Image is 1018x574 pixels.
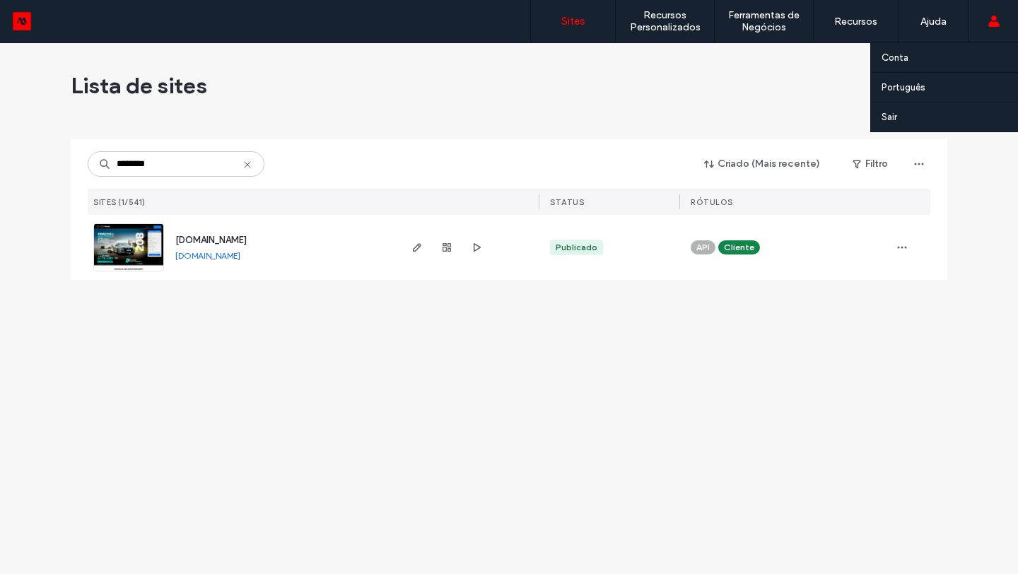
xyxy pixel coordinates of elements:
a: [DOMAIN_NAME] [175,250,240,261]
span: Cliente [724,241,754,254]
a: Sair [882,102,1018,131]
label: Sites [561,15,585,28]
button: Filtro [838,153,902,175]
a: [DOMAIN_NAME] [175,235,247,245]
label: Recursos [834,16,877,28]
label: Português [882,82,925,93]
span: API [696,241,710,254]
label: Ferramentas de Negócios [715,9,813,33]
button: Criado (Mais recente) [692,153,833,175]
label: Recursos Personalizados [616,9,714,33]
span: Lista de sites [71,71,207,100]
label: Ajuda [920,16,947,28]
a: Conta [882,43,1018,72]
span: Sites (1/541) [93,197,146,207]
span: Ajuda [32,10,68,23]
span: STATUS [550,197,584,207]
span: Rótulos [691,197,733,207]
div: Publicado [556,241,597,254]
label: Conta [882,52,908,63]
label: Sair [882,112,897,122]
